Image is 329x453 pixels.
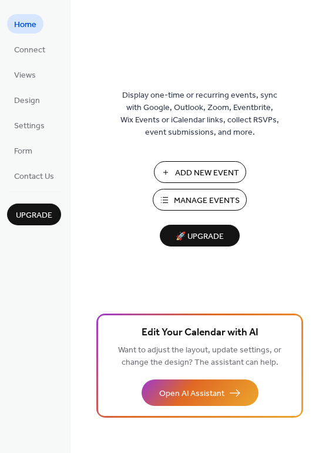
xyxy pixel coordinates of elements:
[14,95,40,107] span: Design
[7,39,52,59] a: Connect
[7,90,47,109] a: Design
[7,14,43,34] a: Home
[14,44,45,56] span: Connect
[153,189,247,211] button: Manage Events
[142,379,258,406] button: Open AI Assistant
[118,342,281,371] span: Want to adjust the layout, update settings, or change the design? The assistant can help.
[14,145,32,158] span: Form
[120,89,279,139] span: Display one-time or recurring events, sync with Google, Outlook, Zoom, Eventbrite, Wix Events or ...
[142,325,258,341] span: Edit Your Calendar with AI
[175,167,239,179] span: Add New Event
[7,65,43,84] a: Views
[7,115,52,135] a: Settings
[16,209,52,222] span: Upgrade
[7,166,61,185] a: Contact Us
[167,229,233,245] span: 🚀 Upgrade
[7,204,61,225] button: Upgrade
[14,19,36,31] span: Home
[14,171,54,183] span: Contact Us
[14,120,45,132] span: Settings
[154,161,246,183] button: Add New Event
[159,388,224,400] span: Open AI Assistant
[14,69,36,82] span: Views
[174,195,240,207] span: Manage Events
[7,141,39,160] a: Form
[160,225,240,247] button: 🚀 Upgrade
